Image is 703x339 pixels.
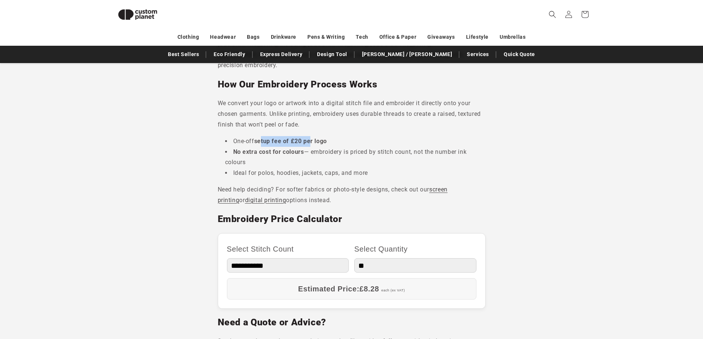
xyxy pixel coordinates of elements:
li: — embroidery is priced by stitch count, not the number ink colours [225,147,486,168]
a: Quick Quote [500,48,539,61]
a: Lifestyle [466,31,489,44]
p: We convert your logo or artwork into a digital stitch file and embroider it directly onto your ch... [218,98,486,130]
summary: Search [544,6,561,23]
a: Best Sellers [164,48,203,61]
span: each (ex VAT) [381,288,405,292]
div: Estimated Price: [227,278,476,300]
a: Express Delivery [256,48,306,61]
a: Headwear [210,31,236,44]
span: £8.28 [359,285,379,293]
a: Drinkware [271,31,296,44]
li: One-off [225,136,486,147]
h2: How Our Embroidery Process Works [218,79,486,90]
label: Select Stitch Count [227,242,349,256]
strong: setup fee of £20 per logo [254,138,327,145]
a: Services [463,48,493,61]
h2: Embroidery Price Calculator [218,213,486,225]
strong: No extra cost for colours [233,148,304,155]
a: [PERSON_NAME] / [PERSON_NAME] [358,48,456,61]
a: Clothing [178,31,199,44]
h2: Need a Quote or Advice? [218,316,486,328]
a: Umbrellas [500,31,525,44]
label: Select Quantity [354,242,476,256]
iframe: Chat Widget [580,259,703,339]
p: Need help deciding? For softer fabrics or photo-style designs, check out our or options instead. [218,184,486,206]
a: Giveaways [427,31,455,44]
a: Office & Paper [379,31,416,44]
a: digital printing [245,197,286,204]
a: Design Tool [313,48,351,61]
img: Custom Planet [112,3,163,26]
a: Bags [247,31,259,44]
a: Tech [356,31,368,44]
a: Pens & Writing [307,31,345,44]
a: Eco Friendly [210,48,249,61]
li: Ideal for polos, hoodies, jackets, caps, and more [225,168,486,179]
